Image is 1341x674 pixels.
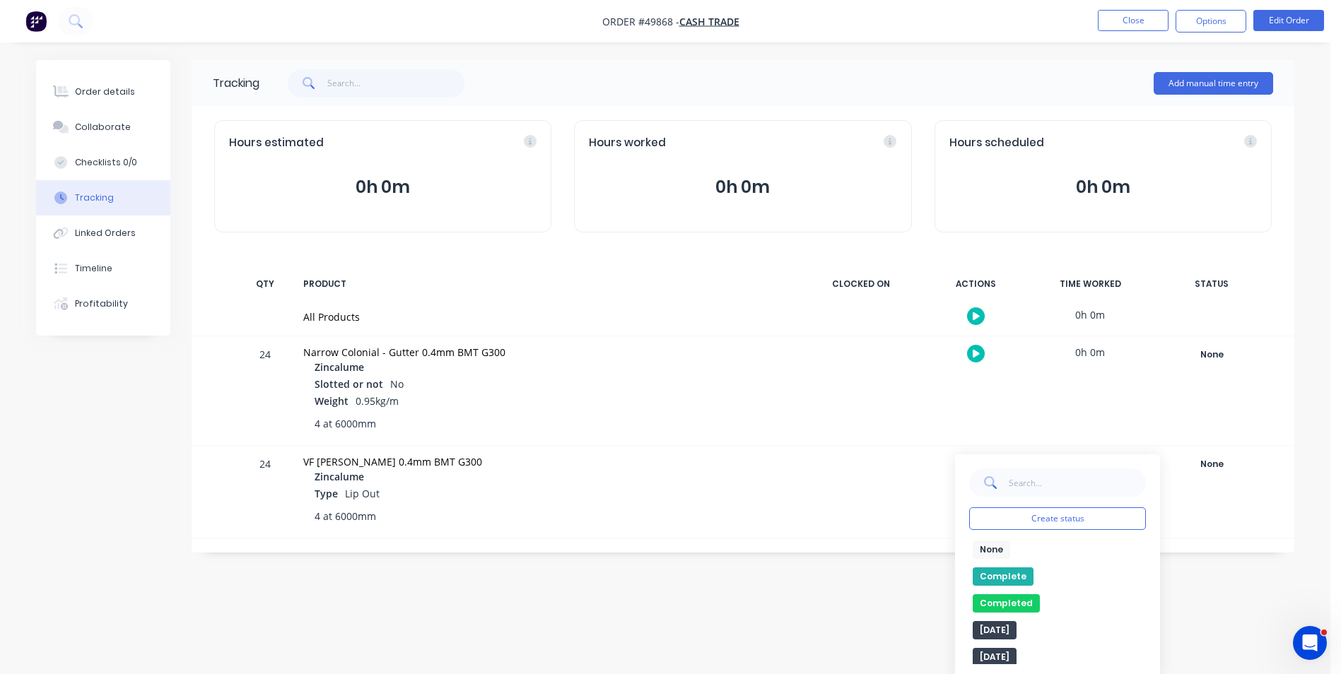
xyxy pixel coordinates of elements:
button: Options [1176,10,1246,32]
button: [DATE] [973,648,1017,666]
button: Order details [36,74,170,110]
button: Profitability [36,286,170,321]
div: Tracking [213,75,259,92]
button: None [1160,454,1263,474]
button: None [973,540,1010,559]
span: Weight [315,394,349,408]
span: No [390,377,404,391]
button: 0h 0m [949,174,1257,201]
span: Hours worked [589,135,666,151]
div: Profitability [76,297,129,310]
div: None [1161,345,1263,364]
div: Tracking [76,191,115,204]
button: [DATE] [973,621,1017,639]
button: None [1160,345,1263,365]
img: Factory [25,11,47,32]
button: Add manual time entry [1154,72,1273,95]
div: TIME WORKED [1037,269,1143,299]
button: 0h 0m [589,174,896,201]
div: ACTIONS [923,269,1029,299]
div: None [1161,455,1263,473]
button: Timeline [36,251,170,286]
span: Zincalume [315,360,364,374]
div: CLOCKED ON [808,269,914,299]
button: Complete [973,567,1033,586]
span: 4 at 6000mm [315,509,376,524]
div: VF [PERSON_NAME] 0.4mm BMT G300 [303,454,791,469]
span: Hours scheduled [949,135,1044,151]
div: Linked Orders [76,227,136,240]
span: Order #49868 - [602,15,679,28]
div: Timeline [76,262,113,275]
span: Type [315,486,338,501]
button: Linked Orders [36,215,170,251]
button: Edit Order [1253,10,1324,31]
div: QTY [244,269,286,299]
span: Hours estimated [229,135,324,151]
button: Collaborate [36,110,170,145]
div: 24 [244,338,286,445]
div: 24 [244,448,286,538]
button: Close [1098,10,1169,31]
button: Create status [969,507,1146,530]
button: 0h 0m [229,174,537,201]
div: 0h 0m [1037,336,1143,368]
span: 4 at 6000mm [315,416,376,431]
div: All Products [303,309,791,324]
div: Narrow Colonial - Gutter 0.4mm BMT G300 [303,345,791,360]
a: Cash Trade [679,15,739,28]
span: Lip Out [345,487,380,500]
div: STATUS [1152,269,1272,299]
div: 0h 0m [1037,299,1143,331]
div: Checklists 0/0 [76,156,138,169]
span: 0.95kg/m [356,394,399,408]
div: 0h 0m [1037,446,1143,478]
button: Completed [973,594,1040,613]
button: Checklists 0/0 [36,145,170,180]
span: Slotted or not [315,377,383,391]
iframe: Intercom live chat [1293,626,1327,660]
div: PRODUCT [295,269,800,299]
span: Zincalume [315,469,364,484]
button: Tracking [36,180,170,215]
div: Order details [76,85,136,98]
input: Search... [327,69,465,97]
div: Collaborate [76,121,131,134]
input: Search... [1008,468,1146,497]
